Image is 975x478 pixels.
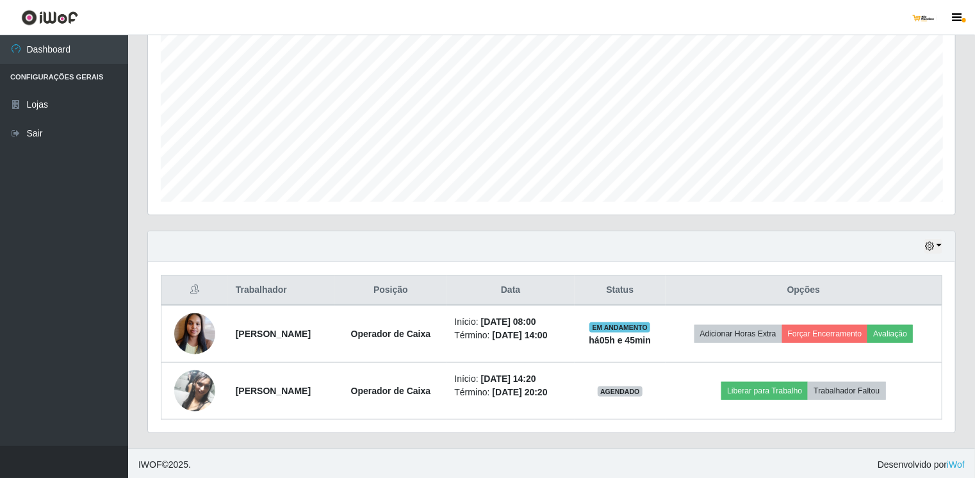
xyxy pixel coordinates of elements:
span: © 2025 . [138,458,191,472]
strong: há 05 h e 45 min [589,335,651,345]
li: Término: [454,386,566,399]
th: Data [447,276,574,306]
span: Desenvolvido por [878,458,965,472]
button: Adicionar Horas Extra [694,325,782,343]
strong: [PERSON_NAME] [236,329,311,339]
time: [DATE] 14:00 [493,330,548,340]
strong: Operador de Caixa [351,329,431,339]
li: Início: [454,315,566,329]
th: Posição [334,276,447,306]
span: AGENDADO [598,386,643,397]
time: [DATE] 08:00 [481,317,536,327]
time: [DATE] 14:20 [481,374,536,384]
button: Avaliação [867,325,913,343]
span: IWOF [138,459,162,470]
button: Trabalhador Faltou [808,382,885,400]
button: Liberar para Trabalho [721,382,808,400]
span: EM ANDAMENTO [589,322,650,333]
li: Término: [454,329,566,342]
a: iWof [947,459,965,470]
img: CoreUI Logo [21,10,78,26]
strong: Operador de Caixa [351,386,431,396]
strong: [PERSON_NAME] [236,386,311,396]
img: 1728657524685.jpeg [174,354,215,427]
img: 1746889742233.jpeg [174,306,215,361]
time: [DATE] 20:20 [493,387,548,397]
button: Forçar Encerramento [782,325,868,343]
th: Trabalhador [228,276,335,306]
li: Início: [454,372,566,386]
th: Status [575,276,666,306]
th: Opções [666,276,942,306]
